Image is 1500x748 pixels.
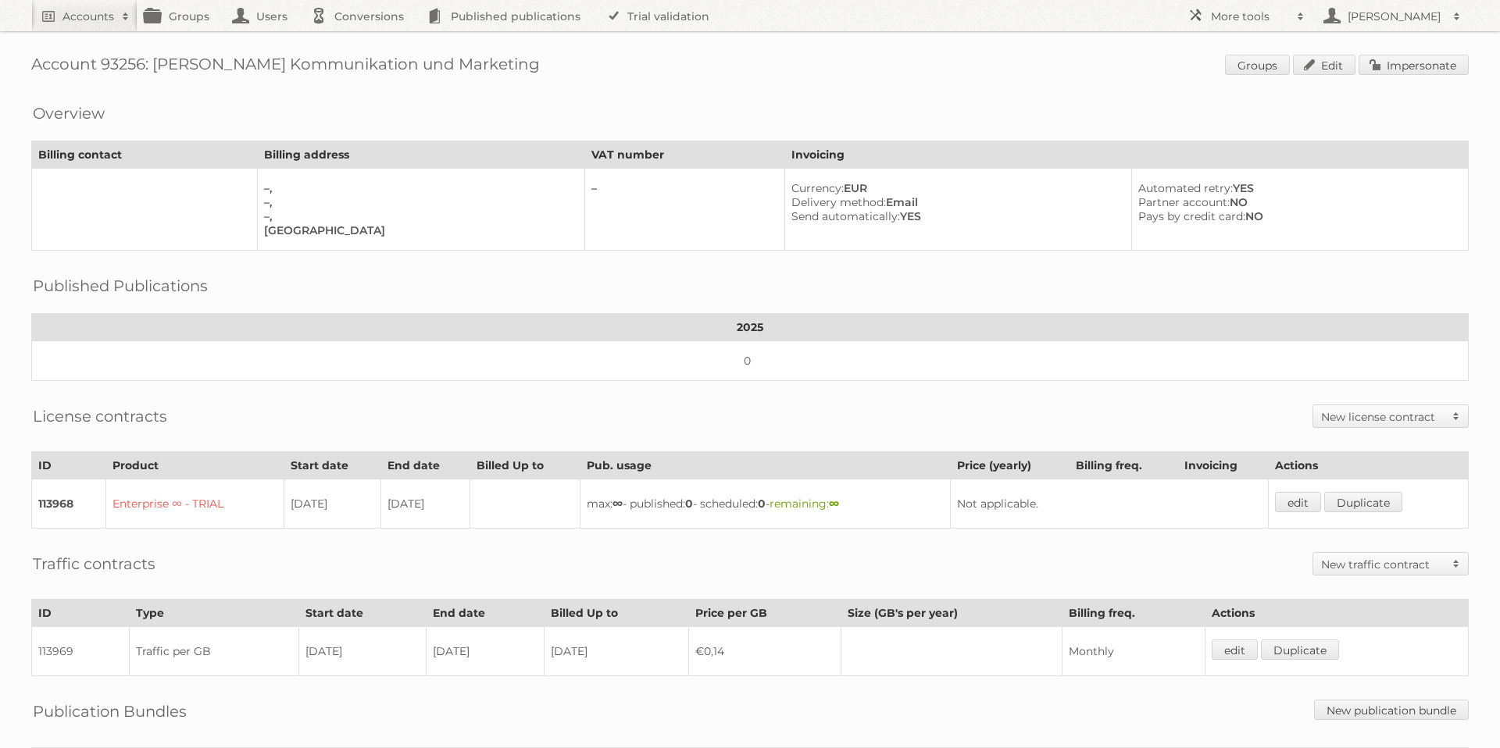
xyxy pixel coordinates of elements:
[1268,452,1468,479] th: Actions
[950,452,1070,479] th: Price (yearly)
[33,404,167,428] h2: License contracts
[1445,405,1468,427] span: Toggle
[758,497,766,511] strong: 0
[791,209,900,223] span: Send automatically:
[544,627,688,676] td: [DATE]
[32,627,130,676] td: 113969
[1062,600,1205,627] th: Billing freq.
[580,452,950,479] th: Pub. usage
[688,627,841,676] td: €0,14
[770,497,839,511] span: remaining:
[950,479,1268,529] td: Not applicable.
[791,181,1120,195] div: EUR
[584,141,784,169] th: VAT number
[32,600,130,627] th: ID
[1359,55,1469,75] a: Impersonate
[32,452,106,479] th: ID
[33,274,208,297] h2: Published Publications
[299,627,427,676] td: [DATE]
[1211,9,1289,24] h2: More tools
[1138,195,1230,209] span: Partner account:
[688,600,841,627] th: Price per GB
[1205,600,1468,627] th: Actions
[544,600,688,627] th: Billed Up to
[299,600,427,627] th: Start date
[1313,405,1468,427] a: New license contract
[380,479,470,529] td: [DATE]
[1225,55,1290,75] a: Groups
[1070,452,1178,479] th: Billing freq.
[33,102,105,125] h2: Overview
[427,627,545,676] td: [DATE]
[1321,557,1445,572] h2: New traffic contract
[791,195,1120,209] div: Email
[32,141,258,169] th: Billing contact
[612,497,623,511] strong: ∞
[584,169,784,251] td: –
[380,452,470,479] th: End date
[841,600,1062,627] th: Size (GB's per year)
[284,479,380,529] td: [DATE]
[31,55,1469,78] h1: Account 93256: [PERSON_NAME] Kommunikation und Marketing
[1178,452,1269,479] th: Invoicing
[1344,9,1445,24] h2: [PERSON_NAME]
[1275,492,1321,512] a: edit
[32,314,1469,341] th: 2025
[257,141,584,169] th: Billing address
[791,195,886,209] span: Delivery method:
[1138,209,1245,223] span: Pays by credit card:
[1138,181,1455,195] div: YES
[685,497,693,511] strong: 0
[1293,55,1355,75] a: Edit
[791,181,844,195] span: Currency:
[106,452,284,479] th: Product
[33,552,155,575] h2: Traffic contracts
[62,9,114,24] h2: Accounts
[264,223,572,237] div: [GEOGRAPHIC_DATA]
[1313,553,1468,575] a: New traffic contract
[264,181,572,195] div: –,
[1138,195,1455,209] div: NO
[1062,627,1205,676] td: Monthly
[1314,700,1469,720] a: New publication bundle
[130,600,299,627] th: Type
[1261,639,1339,660] a: Duplicate
[1321,409,1445,425] h2: New license contract
[1324,492,1402,512] a: Duplicate
[1138,181,1233,195] span: Automated retry:
[32,341,1469,381] td: 0
[106,479,284,529] td: Enterprise ∞ - TRIAL
[427,600,545,627] th: End date
[1212,639,1258,660] a: edit
[784,141,1468,169] th: Invoicing
[264,209,572,223] div: –,
[791,209,1120,223] div: YES
[130,627,299,676] td: Traffic per GB
[470,452,580,479] th: Billed Up to
[264,195,572,209] div: –,
[33,700,187,723] h2: Publication Bundles
[1445,553,1468,575] span: Toggle
[580,479,950,529] td: max: - published: - scheduled: -
[32,479,106,529] td: 113968
[829,497,839,511] strong: ∞
[284,452,380,479] th: Start date
[1138,209,1455,223] div: NO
